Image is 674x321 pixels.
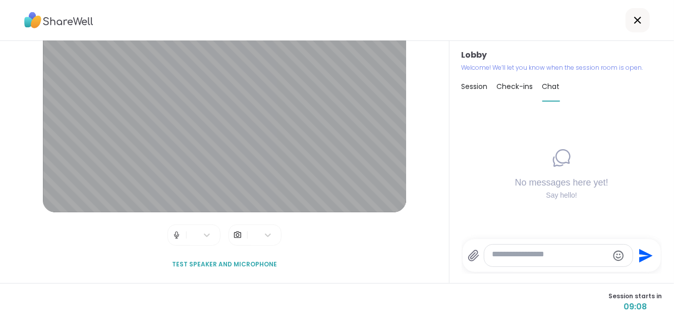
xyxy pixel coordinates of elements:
[462,49,662,61] h3: Lobby
[185,225,188,245] span: |
[515,191,608,201] div: Say hello!
[462,63,662,72] p: Welcome! We’ll let you know when the session room is open.
[24,9,93,32] img: ShareWell Logo
[246,225,249,245] span: |
[612,250,625,262] button: Emoji picker
[497,81,533,91] span: Check-ins
[633,244,656,267] button: Send
[542,81,560,91] span: Chat
[492,249,608,262] textarea: Type your message
[515,176,608,189] h4: No messages here yet!
[608,301,662,313] span: 09:08
[168,254,281,275] button: Test speaker and microphone
[172,260,277,269] span: Test speaker and microphone
[608,292,662,301] span: Session starts in
[172,225,181,245] img: Microphone
[462,81,488,91] span: Session
[233,225,242,245] img: Camera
